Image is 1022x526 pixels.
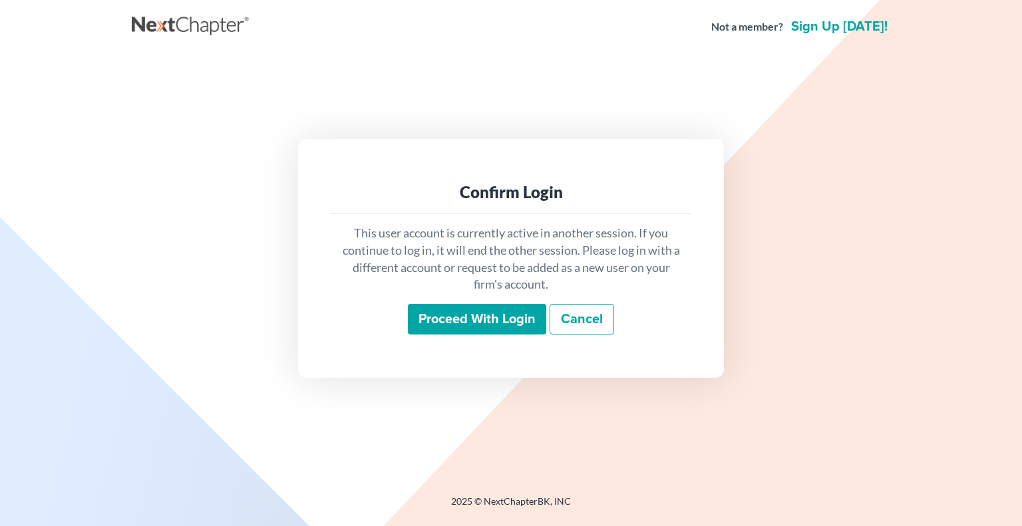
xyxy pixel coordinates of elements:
[132,495,890,519] div: 2025 © NextChapterBK, INC
[341,225,681,293] p: This user account is currently active in another session. If you continue to log in, it will end ...
[788,20,890,33] a: Sign up [DATE]!
[550,304,614,334] a: Cancel
[711,19,783,35] strong: Not a member?
[341,182,681,203] div: Confirm Login
[408,304,546,334] input: Proceed with login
